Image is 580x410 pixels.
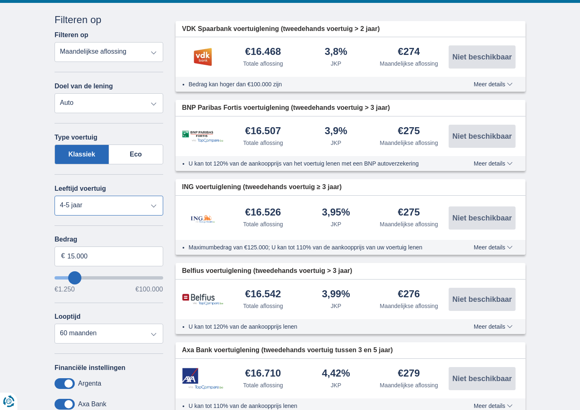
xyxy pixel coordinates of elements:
label: Klassiek [55,145,109,164]
li: U kan tot 120% van de aankoopprijs van het voertuig lenen met een BNP autoverzekering [189,159,444,168]
span: Meer details [474,324,513,329]
span: Niet beschikbaar [452,214,512,222]
img: product.pl.alt Belfius [182,294,223,306]
button: Niet beschikbaar [449,206,516,230]
div: €16.710 [245,368,281,379]
div: Totale aflossing [243,381,283,389]
div: Maandelijkse aflossing [380,220,438,228]
span: € [61,251,65,261]
span: €1.250 [55,286,75,293]
button: Niet beschikbaar [449,125,516,148]
img: product.pl.alt VDK bank [182,47,223,67]
label: Leeftijd voertuig [55,185,106,192]
img: product.pl.alt BNP Paribas Fortis [182,130,223,142]
label: Doel van de lening [55,83,113,90]
label: Eco [109,145,163,164]
div: Maandelijkse aflossing [380,381,438,389]
button: Niet beschikbaar [449,45,516,69]
button: Meer details [468,81,519,88]
div: €16.507 [245,126,281,137]
label: Axa Bank [78,401,106,408]
span: Meer details [474,244,513,250]
button: Meer details [468,160,519,167]
div: 4,42% [322,368,350,379]
button: Meer details [468,244,519,251]
span: Belfius voertuiglening (tweedehands voertuig > 3 jaar) [182,266,352,276]
span: Niet beschikbaar [452,133,512,140]
button: Meer details [468,403,519,409]
label: Filteren op [55,31,88,39]
div: JKP [330,302,341,310]
span: Axa Bank voertuiglening (tweedehands voertuig tussen 3 en 5 jaar) [182,346,393,355]
div: €275 [398,126,420,137]
div: €274 [398,47,420,58]
div: JKP [330,139,341,147]
button: Meer details [468,323,519,330]
div: 3,9% [325,126,347,137]
span: ING voertuiglening (tweedehands voertuig ≥ 3 jaar) [182,182,342,192]
div: 3,8% [325,47,347,58]
div: JKP [330,59,341,68]
div: JKP [330,220,341,228]
li: U kan tot 110% van de aankoopprijs lenen [189,402,444,410]
div: 3,95% [322,207,350,218]
span: BNP Paribas Fortis voertuiglening (tweedehands voertuig > 3 jaar) [182,103,390,113]
div: Maandelijkse aflossing [380,59,438,68]
span: Meer details [474,81,513,87]
label: Looptijd [55,313,81,320]
li: U kan tot 120% van de aankoopprijs lenen [189,322,444,331]
div: 3,99% [322,289,350,300]
input: wantToBorrow [55,276,163,280]
div: €276 [398,289,420,300]
button: Niet beschikbaar [449,288,516,311]
img: product.pl.alt Axa Bank [182,368,223,390]
button: Niet beschikbaar [449,367,516,390]
div: Totale aflossing [243,139,283,147]
div: Totale aflossing [243,59,283,68]
label: Bedrag [55,236,163,243]
span: €100.000 [135,286,163,293]
span: Niet beschikbaar [452,53,512,61]
label: Financiële instellingen [55,364,126,372]
img: product.pl.alt ING [182,204,223,232]
span: VDK Spaarbank voertuiglening (tweedehands voertuig > 2 jaar) [182,24,380,34]
span: Niet beschikbaar [452,296,512,303]
li: Maximumbedrag van €125.000; U kan tot 110% van de aankoopprijs van uw voertuig lenen [189,243,444,251]
div: €16.468 [245,47,281,58]
div: €16.542 [245,289,281,300]
li: Bedrag kan hoger dan €100.000 zijn [189,80,444,88]
span: Niet beschikbaar [452,375,512,382]
div: Maandelijkse aflossing [380,139,438,147]
label: Type voertuig [55,134,97,141]
div: JKP [330,381,341,389]
label: Argenta [78,380,101,387]
div: Totale aflossing [243,220,283,228]
span: Meer details [474,403,513,409]
div: €16.526 [245,207,281,218]
div: Maandelijkse aflossing [380,302,438,310]
div: Totale aflossing [243,302,283,310]
span: Meer details [474,161,513,166]
div: €275 [398,207,420,218]
div: €279 [398,368,420,379]
div: Filteren op [55,13,163,27]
